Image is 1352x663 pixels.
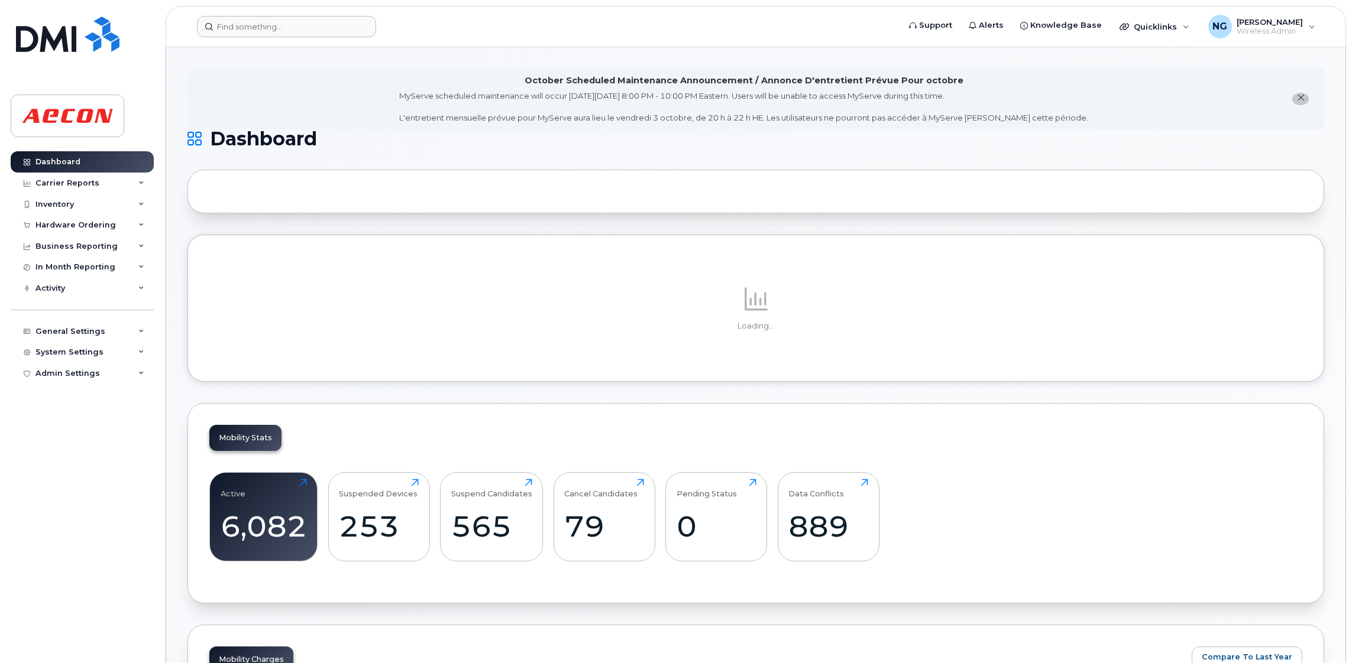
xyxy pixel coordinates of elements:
span: Compare To Last Year [1202,651,1292,662]
p: Loading... [209,321,1302,331]
div: MyServe scheduled maintenance will occur [DATE][DATE] 8:00 PM - 10:00 PM Eastern. Users will be u... [399,90,1088,123]
div: 889 [788,509,868,544]
button: close notification [1292,93,1309,105]
a: Pending Status0 [677,479,756,554]
div: Data Conflicts [788,479,844,498]
a: Data Conflicts889 [788,479,868,554]
div: Pending Status [677,479,737,498]
a: Suspend Candidates565 [451,479,532,554]
a: Suspended Devices253 [339,479,419,554]
div: October Scheduled Maintenance Announcement / Annonce D'entretient Prévue Pour octobre [525,74,963,87]
div: 6,082 [221,509,307,544]
div: 79 [564,509,644,544]
div: Cancel Candidates [564,479,638,498]
span: Dashboard [210,130,317,148]
div: 253 [339,509,419,544]
div: 0 [677,509,756,544]
div: Active [221,479,245,498]
div: 565 [451,509,532,544]
a: Cancel Candidates79 [564,479,644,554]
a: Active6,082 [221,479,307,554]
div: Suspend Candidates [451,479,532,498]
div: Suspended Devices [339,479,418,498]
